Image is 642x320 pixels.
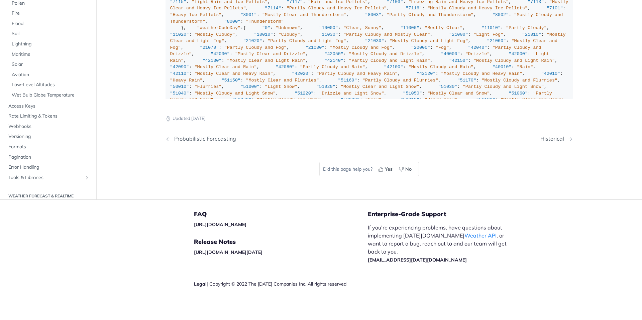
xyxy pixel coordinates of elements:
span: "weatherCodeDay" [197,25,241,30]
span: "Partly Cloudy" [506,25,547,30]
span: "42140" [324,58,343,63]
a: Next Page: Historical [540,136,573,142]
span: No [405,166,412,173]
span: "51220" [295,91,314,96]
span: "Mostly Cloudy and Light Fog" [390,38,468,43]
span: "10000" [319,25,338,30]
span: "51160" [338,78,357,83]
span: "0" [262,25,270,30]
span: "Partly Cloudy and Heavy Ice Pellets" [287,6,387,11]
span: "51150" [221,78,240,83]
nav: Pagination Controls [166,129,573,149]
span: "42080" [276,64,295,69]
span: Tools & Libraries [8,174,83,181]
span: "7116" [406,6,422,11]
span: "51020" [316,84,335,89]
a: Webhooks [5,122,91,132]
span: "Snow" [365,97,382,102]
span: "7114" [265,6,281,11]
span: "10010" [254,32,273,37]
span: "Mostly Clear and Drizzle" [235,51,306,56]
span: "Partly Cloudy and Light Rain" [349,58,430,63]
span: "Partly Cloudy and Flurries" [362,78,438,83]
a: [URL][DOMAIN_NAME] [194,221,246,227]
span: "Heavy Ice Pellets" [170,12,222,17]
span: "Mostly Clear" [425,25,462,30]
a: Formats [5,142,91,152]
span: "21010" [522,32,541,37]
span: "50000" [341,97,360,102]
span: "42100" [384,64,403,69]
span: "Mostly Clear and Fog" [170,38,560,50]
span: "40010" [493,64,512,69]
a: Wet Bulb Globe Temperature [8,90,91,100]
a: Previous Page: Probabilistic Forecasting [166,136,340,142]
span: "Partly Cloudy and Thunderstorm" [387,12,473,17]
span: "Mostly Cloudy and Heavy Ice Pellets" [427,6,528,11]
span: "21000" [449,32,468,37]
span: Solar [12,61,90,68]
span: Access Keys [8,103,90,110]
span: "Heavy Snow" [425,97,457,102]
span: Yes [385,166,393,173]
span: "21020" [243,38,262,43]
span: "51070" [232,97,251,102]
span: "50010" [170,84,189,89]
span: "11030" [319,32,338,37]
a: Legal [194,281,207,287]
span: "Rain" [517,64,533,69]
span: "Unknown" [276,25,300,30]
span: "Partly Cloudy and Light Snow" [463,84,544,89]
span: "Fog" [436,45,449,50]
div: Probabilistic Forecasting [171,136,236,142]
span: "Partly Cloudy and Rain" [300,64,365,69]
span: Rate Limiting & Tokens [8,113,90,120]
span: "42090" [170,64,189,69]
span: "Mostly Cloudy and Snow" [257,97,322,102]
span: "42110" [170,71,189,76]
span: "11010" [481,25,501,30]
span: "Light Fog" [473,32,503,37]
span: "Heavy Rain" [170,78,203,83]
span: "42050" [324,51,343,56]
span: "8001" [240,12,257,17]
a: Aviation [8,70,91,80]
button: Yes [376,164,396,174]
span: Low-Level Altitudes [12,82,90,89]
span: Soil [12,31,90,37]
h5: FAQ [194,210,368,218]
span: Aviation [12,71,90,78]
span: "21080" [306,45,325,50]
a: [URL][DOMAIN_NAME][DATE] [194,249,262,255]
a: Access Keys [5,101,91,111]
span: "51170" [457,78,476,83]
a: Solar [8,60,91,70]
p: If you’re experiencing problems, have questions about implementing [DATE][DOMAIN_NAME] , or want ... [368,223,514,264]
span: "8000" [224,19,241,24]
span: "8002" [493,12,509,17]
span: "42130" [203,58,222,63]
span: "Mostly Clear and Snow" [427,91,490,96]
span: "51050" [403,91,422,96]
span: Pagination [8,154,90,161]
span: "42020" [292,71,311,76]
a: Fire [8,9,91,19]
a: Tools & LibrariesShow subpages for Tools & Libraries [5,173,91,183]
span: "51040" [170,91,189,96]
span: Webhooks [8,123,90,130]
span: "Drizzle" [465,51,490,56]
span: "Mostly Clear and Light Snow" [341,84,419,89]
span: Flood [12,20,90,27]
span: "7101" [547,6,563,11]
a: Soil [8,29,91,39]
span: "Light Rain" [170,51,552,63]
span: Formats [8,144,90,150]
span: "Mostly Clear and Heavy Rain" [194,71,273,76]
span: "8003" [365,12,382,17]
span: "Mostly Cloudy" [194,32,235,37]
span: "Mostly Cloudy and Fog" [330,45,392,50]
span: "21030" [365,38,384,43]
span: "Drizzle and Light Snow" [319,91,384,96]
p: Updated [DATE] [166,115,573,122]
span: "Partly Cloudy and Heavy Rain" [316,71,398,76]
